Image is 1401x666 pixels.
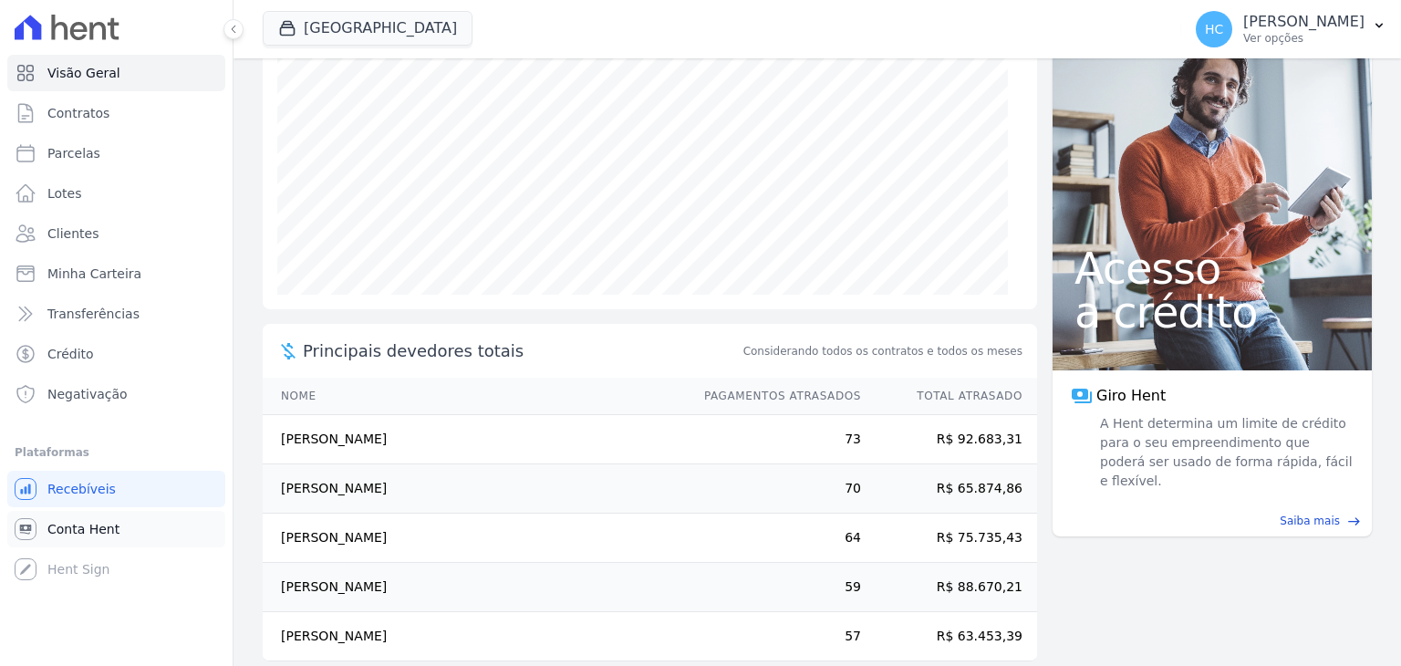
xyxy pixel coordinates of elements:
span: east [1347,515,1361,528]
a: Lotes [7,175,225,212]
td: [PERSON_NAME] [263,514,687,563]
span: Acesso [1074,246,1350,290]
span: HC [1205,23,1223,36]
span: Contratos [47,104,109,122]
span: Minha Carteira [47,265,141,283]
a: Clientes [7,215,225,252]
td: [PERSON_NAME] [263,563,687,612]
td: R$ 88.670,21 [862,563,1037,612]
span: a crédito [1074,290,1350,334]
th: Nome [263,378,687,415]
span: Visão Geral [47,64,120,82]
td: 70 [687,464,862,514]
td: R$ 92.683,31 [862,415,1037,464]
a: Transferências [7,296,225,332]
span: Conta Hent [47,520,119,538]
td: 73 [687,415,862,464]
a: Saiba mais east [1064,513,1361,529]
a: Parcelas [7,135,225,172]
td: 64 [687,514,862,563]
a: Contratos [7,95,225,131]
span: Clientes [47,224,99,243]
p: [PERSON_NAME] [1243,13,1365,31]
td: 59 [687,563,862,612]
span: Principais devedores totais [303,338,740,363]
td: [PERSON_NAME] [263,612,687,661]
a: Visão Geral [7,55,225,91]
button: [GEOGRAPHIC_DATA] [263,11,472,46]
span: A Hent determina um limite de crédito para o seu empreendimento que poderá ser usado de forma ráp... [1096,414,1354,491]
td: R$ 75.735,43 [862,514,1037,563]
a: Minha Carteira [7,255,225,292]
span: Crédito [47,345,94,363]
div: Plataformas [15,442,218,463]
span: Negativação [47,385,128,403]
td: R$ 65.874,86 [862,464,1037,514]
p: Ver opções [1243,31,1365,46]
th: Pagamentos Atrasados [687,378,862,415]
span: Parcelas [47,144,100,162]
span: Considerando todos os contratos e todos os meses [743,343,1022,359]
span: Lotes [47,184,82,203]
a: Crédito [7,336,225,372]
span: Saiba mais [1280,513,1340,529]
a: Negativação [7,376,225,412]
a: Recebíveis [7,471,225,507]
td: R$ 63.453,39 [862,612,1037,661]
a: Conta Hent [7,511,225,547]
td: [PERSON_NAME] [263,415,687,464]
th: Total Atrasado [862,378,1037,415]
button: HC [PERSON_NAME] Ver opções [1181,4,1401,55]
span: Recebíveis [47,480,116,498]
span: Giro Hent [1096,385,1166,407]
td: 57 [687,612,862,661]
span: Transferências [47,305,140,323]
td: [PERSON_NAME] [263,464,687,514]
